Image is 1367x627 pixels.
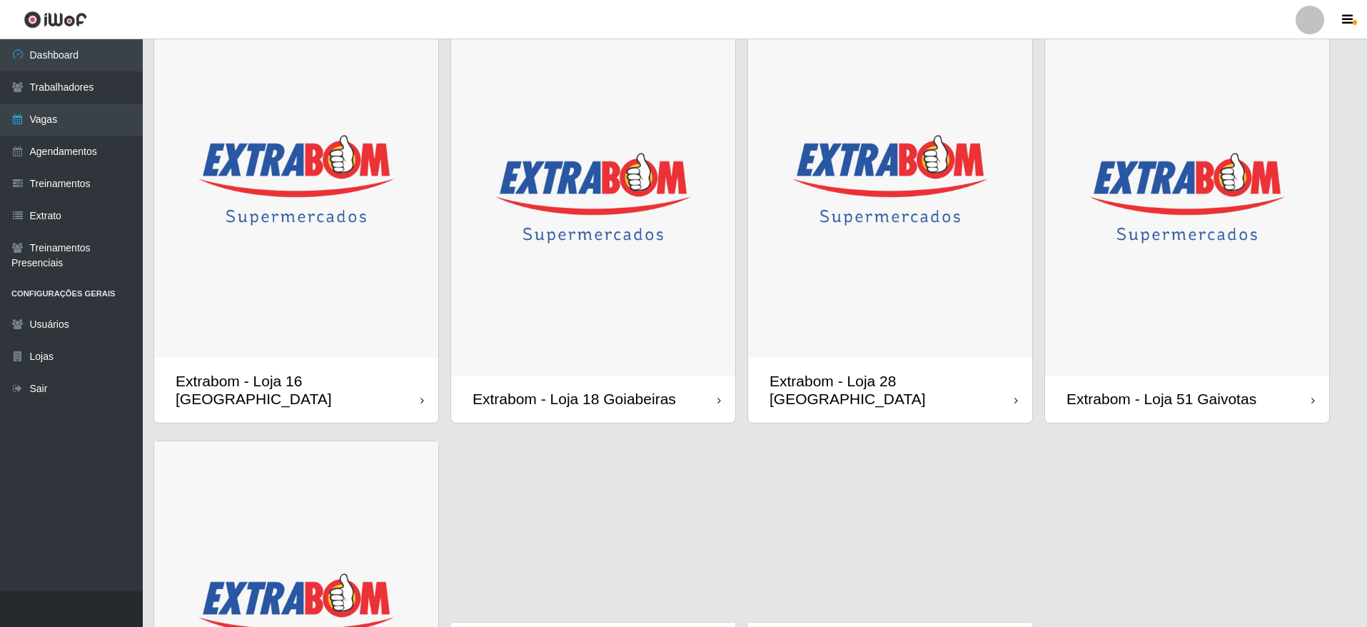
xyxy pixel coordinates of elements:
[1045,21,1329,376] img: cardImg
[451,21,735,376] img: cardImg
[176,372,420,408] div: Extrabom - Loja 16 [GEOGRAPHIC_DATA]
[748,3,1032,358] img: cardImg
[451,21,735,423] a: Extrabom - Loja 18 Goiabeiras
[748,3,1032,423] a: Extrabom - Loja 28 [GEOGRAPHIC_DATA]
[154,3,438,423] a: Extrabom - Loja 16 [GEOGRAPHIC_DATA]
[1066,390,1256,408] div: Extrabom - Loja 51 Gaivotas
[1045,21,1329,423] a: Extrabom - Loja 51 Gaivotas
[154,3,438,358] img: cardImg
[24,11,87,29] img: CoreUI Logo
[770,372,1014,408] div: Extrabom - Loja 28 [GEOGRAPHIC_DATA]
[473,390,676,408] div: Extrabom - Loja 18 Goiabeiras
